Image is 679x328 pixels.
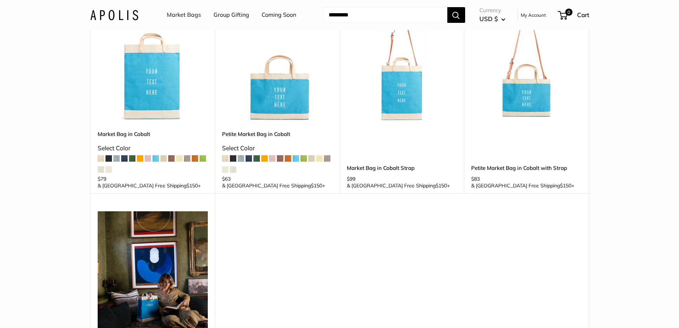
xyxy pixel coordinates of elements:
span: $99 [347,176,355,182]
img: Petite Market Bag in Cobalt with Strap [471,12,582,123]
a: Market Bag in Cobalt Strap [347,164,457,172]
a: My Account [521,11,546,19]
div: Select Color [98,142,208,154]
div: Select Color [222,142,333,154]
button: USD $ [479,13,505,25]
a: Group Gifting [214,10,249,20]
a: Market Bag in Cobalt StrapMarket Bag in Cobalt Strap [347,12,457,123]
input: Search... [323,7,447,23]
span: & [GEOGRAPHIC_DATA] Free Shipping + [222,183,325,188]
span: $150 [186,182,198,189]
a: 0 Cart [559,9,589,21]
a: Petite Market Bag in CobaltPetite Market Bag in Cobalt [222,12,333,123]
a: Petite Market Bag in Cobalt [222,130,333,138]
a: Petite Market Bag in Cobalt with StrapPetite Market Bag in Cobalt with Strap [471,12,582,123]
a: Market Bags [167,10,201,20]
img: Market Bag in Cobalt [98,12,208,123]
span: $63 [222,176,231,182]
button: Search [447,7,465,23]
a: Petite Market Bag in Cobalt with Strap [471,164,582,172]
img: Petite Market Bag in Cobalt [222,12,333,123]
span: $150 [560,182,571,189]
span: Currency [479,5,505,15]
span: $79 [98,176,106,182]
a: Coming Soon [262,10,296,20]
a: Market Bag in CobaltMarket Bag in Cobalt [98,12,208,123]
a: Market Bag in Cobalt [98,130,208,138]
span: & [GEOGRAPHIC_DATA] Free Shipping + [347,183,450,188]
img: Market Bag in Cobalt Strap [347,12,457,123]
span: $150 [436,182,447,189]
img: Apolis [90,10,138,20]
span: 0 [565,9,572,16]
span: Cart [577,11,589,19]
span: $83 [471,176,480,182]
span: & [GEOGRAPHIC_DATA] Free Shipping + [98,183,201,188]
span: & [GEOGRAPHIC_DATA] Free Shipping + [471,183,574,188]
span: USD $ [479,15,498,22]
span: $150 [311,182,322,189]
